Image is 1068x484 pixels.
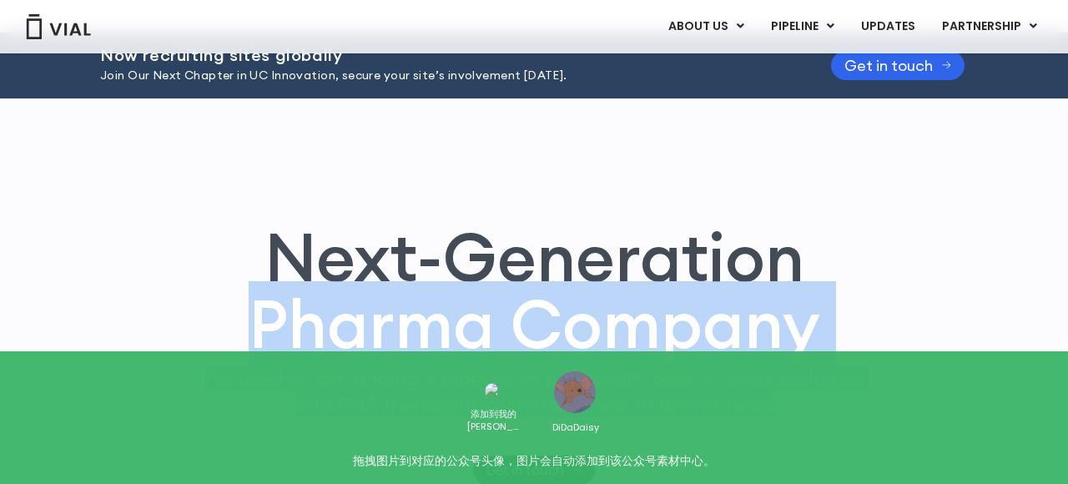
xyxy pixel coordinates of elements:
[831,51,965,80] a: Get in touch
[173,224,895,357] h1: Next-Generation Pharma Company
[758,13,847,41] a: PIPELINEMenu Toggle
[848,13,928,41] a: UPDATES
[25,14,92,39] img: Vial Logo
[655,13,757,41] a: ABOUT USMenu Toggle
[844,59,933,72] span: Get in touch
[929,13,1050,41] a: PARTNERSHIPMenu Toggle
[100,67,789,85] p: Join Our Next Chapter in UC Innovation, secure your site’s involvement [DATE].
[100,46,789,64] h2: Now recruiting sites globally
